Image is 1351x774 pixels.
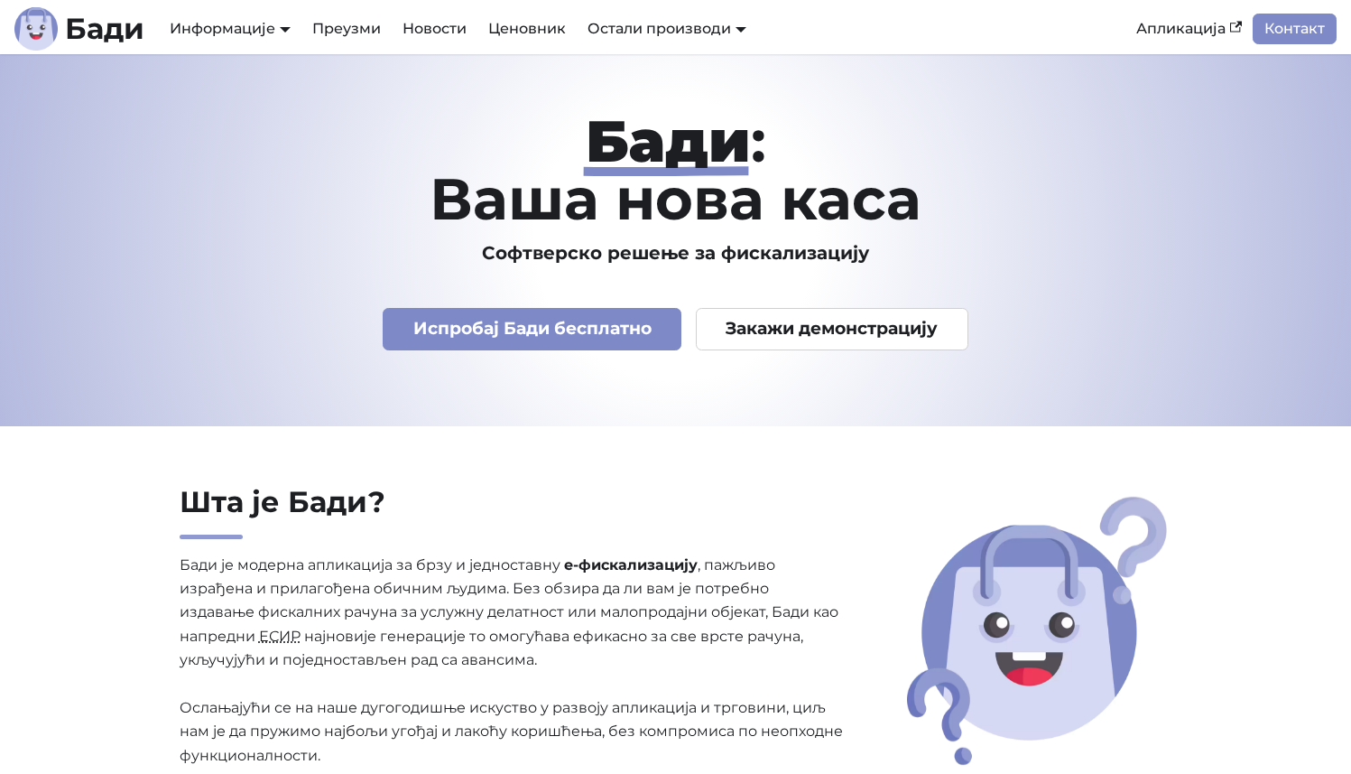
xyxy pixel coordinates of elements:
[95,112,1257,228] h1: : Ваша нова каса
[901,490,1173,771] img: Шта је Бади?
[588,20,746,37] a: Остали производи
[392,14,477,44] a: Новости
[1125,14,1253,44] a: Апликација
[65,14,144,43] b: Бади
[180,554,846,769] p: Бади је модерна апликација за брзу и једноставну , пажљиво израђена и прилагођена обичним људима....
[301,14,392,44] a: Преузми
[14,7,144,51] a: ЛогоБади
[564,556,698,574] strong: е-фискализацију
[586,106,751,176] strong: Бади
[696,308,968,350] a: Закажи демонстрацију
[383,308,681,350] a: Испробај Бади бесплатно
[170,20,291,37] a: Информације
[180,484,846,539] h2: Шта је Бади?
[259,628,301,645] abbr: Електронски систем за издавање рачуна
[14,7,58,51] img: Лого
[1253,14,1337,44] a: Контакт
[95,242,1257,265] h3: Софтверско решење за фискализацију
[477,14,577,44] a: Ценовник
